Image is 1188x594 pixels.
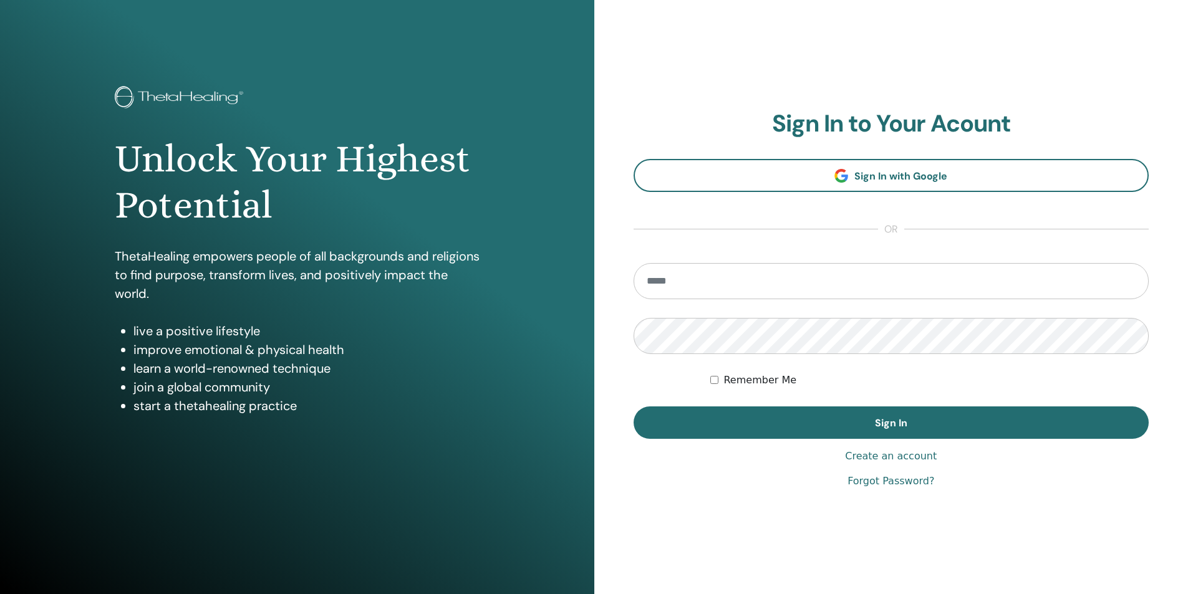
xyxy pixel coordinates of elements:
[854,170,947,183] span: Sign In with Google
[710,373,1149,388] div: Keep me authenticated indefinitely or until I manually logout
[875,416,907,429] span: Sign In
[133,378,480,396] li: join a global community
[115,247,480,303] p: ThetaHealing empowers people of all backgrounds and religions to find purpose, transform lives, a...
[845,449,937,464] a: Create an account
[115,136,480,229] h1: Unlock Your Highest Potential
[634,406,1149,439] button: Sign In
[848,474,934,489] a: Forgot Password?
[634,110,1149,138] h2: Sign In to Your Acount
[723,373,796,388] label: Remember Me
[133,359,480,378] li: learn a world-renowned technique
[878,222,904,237] span: or
[634,159,1149,192] a: Sign In with Google
[133,340,480,359] li: improve emotional & physical health
[133,322,480,340] li: live a positive lifestyle
[133,396,480,415] li: start a thetahealing practice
